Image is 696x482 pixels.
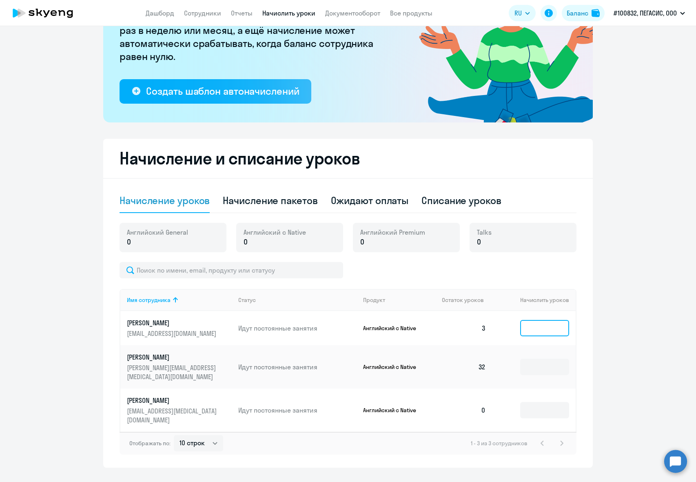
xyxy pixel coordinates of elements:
[127,296,171,304] div: Имя сотрудника
[390,9,432,17] a: Все продукты
[567,8,588,18] div: Баланс
[477,228,492,237] span: Talks
[325,9,380,17] a: Документооборот
[127,228,188,237] span: Английский General
[244,237,248,247] span: 0
[127,318,218,327] p: [PERSON_NAME]
[120,194,210,207] div: Начисление уроков
[360,228,425,237] span: Английский Premium
[477,237,481,247] span: 0
[127,353,232,381] a: [PERSON_NAME][PERSON_NAME][EMAIL_ADDRESS][MEDICAL_DATA][DOMAIN_NAME]
[363,406,424,414] p: Английский с Native
[231,9,253,17] a: Отчеты
[360,237,364,247] span: 0
[127,296,232,304] div: Имя сотрудника
[127,396,218,405] p: [PERSON_NAME]
[244,228,306,237] span: Английский с Native
[331,194,409,207] div: Ожидают оплаты
[238,362,357,371] p: Идут постоянные занятия
[610,3,689,23] button: #100832, ПЕГАСИС, ООО
[435,389,492,432] td: 0
[442,296,492,304] div: Остаток уроков
[146,9,174,17] a: Дашборд
[363,296,385,304] div: Продукт
[238,296,357,304] div: Статус
[127,329,218,338] p: [EMAIL_ADDRESS][DOMAIN_NAME]
[127,318,232,338] a: [PERSON_NAME][EMAIL_ADDRESS][DOMAIN_NAME]
[120,149,576,168] h2: Начисление и списание уроков
[421,194,501,207] div: Списание уроков
[614,8,677,18] p: #100832, ПЕГАСИС, ООО
[127,353,218,362] p: [PERSON_NAME]
[120,262,343,278] input: Поиск по имени, email, продукту или статусу
[146,84,299,98] div: Создать шаблон автоначислений
[435,311,492,345] td: 3
[435,345,492,389] td: 32
[363,324,424,332] p: Английский с Native
[223,194,317,207] div: Начисление пакетов
[238,324,357,333] p: Идут постоянные занятия
[127,237,131,247] span: 0
[127,363,218,381] p: [PERSON_NAME][EMAIL_ADDRESS][MEDICAL_DATA][DOMAIN_NAME]
[129,440,171,447] span: Отображать по:
[120,79,311,104] button: Создать шаблон автоначислений
[127,396,232,424] a: [PERSON_NAME][EMAIL_ADDRESS][MEDICAL_DATA][DOMAIN_NAME]
[184,9,221,17] a: Сотрудники
[238,296,256,304] div: Статус
[562,5,605,21] button: Балансbalance
[514,8,522,18] span: RU
[262,9,315,17] a: Начислить уроки
[492,289,576,311] th: Начислить уроков
[471,440,528,447] span: 1 - 3 из 3 сотрудников
[592,9,600,17] img: balance
[238,406,357,415] p: Идут постоянные занятия
[363,296,436,304] div: Продукт
[442,296,484,304] span: Остаток уроков
[363,363,424,371] p: Английский с Native
[127,406,218,424] p: [EMAIL_ADDRESS][MEDICAL_DATA][DOMAIN_NAME]
[509,5,536,21] button: RU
